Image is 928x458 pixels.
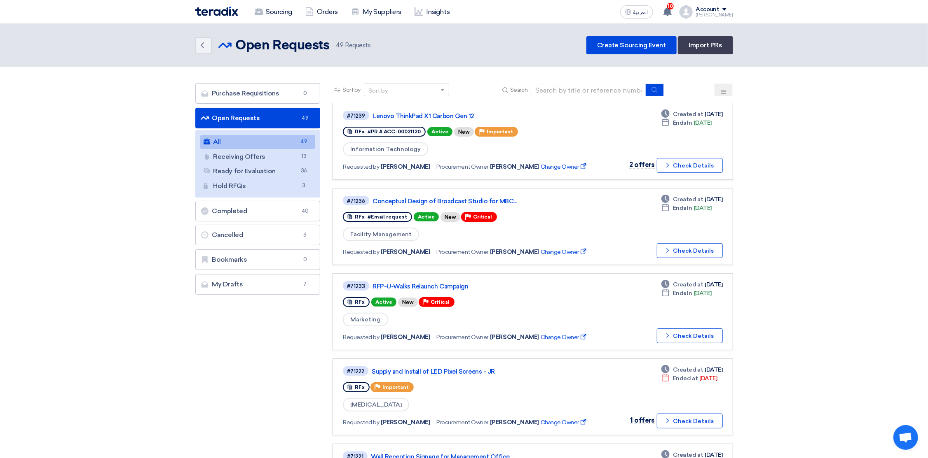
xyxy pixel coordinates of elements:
span: Change Owner [541,163,588,171]
input: Search by title or reference number [531,84,646,96]
span: Facility Management [343,228,419,241]
button: Check Details [657,414,723,428]
div: New [454,127,474,137]
span: [PERSON_NAME] [381,418,430,427]
button: العربية [620,5,653,19]
span: Marketing [343,313,388,326]
span: Active [427,127,452,136]
span: [PERSON_NAME] [490,248,539,256]
span: Active [414,212,439,221]
a: Hold RFQs [200,179,316,193]
span: 10 [667,3,674,9]
span: 6 [300,231,310,239]
a: My Drafts7 [195,274,321,295]
button: Check Details [657,243,723,258]
div: [DATE] [661,280,722,289]
div: [PERSON_NAME] [696,13,733,17]
span: Created at [673,110,703,119]
span: Created at [673,365,703,374]
span: #PR # ACC-00021120 [368,129,421,135]
span: 49 [336,42,343,49]
div: [DATE] [661,365,722,374]
span: Critical [431,299,450,305]
span: Active [371,298,396,307]
span: Ended at [673,374,698,383]
span: RFx [355,384,365,390]
span: Ends In [673,289,692,298]
span: [MEDICAL_DATA] [343,398,409,412]
span: Change Owner [541,333,588,342]
span: Important [487,129,513,135]
span: 3 [299,181,309,190]
span: Created at [673,280,703,289]
a: RFP-U-Walks Relaunch Campaign [373,283,579,290]
span: Critical [473,214,492,220]
span: Requests [336,41,370,50]
a: Bookmarks0 [195,249,321,270]
span: Procurement Owner [436,418,488,427]
button: Check Details [657,328,723,343]
span: Important [382,384,409,390]
a: Create Sourcing Event [586,36,677,54]
a: Import PRs [678,36,733,54]
span: Created at [673,195,703,204]
a: Ready for Evaluation [200,164,316,178]
a: Insights [408,3,456,21]
a: Conceptual Design of Broadcast Studio for MBC... [373,198,579,205]
span: Ends In [673,204,692,212]
span: [PERSON_NAME] [490,163,539,171]
div: [DATE] [661,204,712,212]
div: #71233 [347,284,365,289]
span: Sort by [342,86,361,94]
span: Change Owner [541,248,588,256]
a: Lenovo ThinkPad X1 Carbon Gen 12 [373,112,579,120]
h2: Open Requests [236,37,330,54]
span: Requested by [343,248,379,256]
span: RFx [355,129,365,135]
a: Receiving Offers [200,150,316,164]
div: [DATE] [661,374,717,383]
span: 7 [300,280,310,288]
span: 49 [300,114,310,122]
a: Open Requests49 [195,108,321,128]
span: Search [510,86,527,94]
div: #71222 [347,369,364,374]
span: [PERSON_NAME] [381,248,430,256]
span: Change Owner [541,418,588,427]
span: 0 [300,89,310,98]
div: Account [696,6,719,13]
span: Information Technology [343,142,428,156]
span: #Email request [368,214,407,220]
span: 49 [299,137,309,146]
span: Requested by [343,418,379,427]
div: [DATE] [661,195,722,204]
div: [DATE] [661,119,712,127]
span: Procurement Owner [436,333,488,342]
span: 40 [300,207,310,215]
span: RFx [355,299,365,305]
a: Cancelled6 [195,225,321,245]
span: العربية [633,9,648,15]
span: [PERSON_NAME] [381,333,430,342]
div: New [398,298,418,307]
span: 0 [300,256,310,264]
div: #71239 [347,113,365,119]
a: Open chat [893,425,918,450]
span: [PERSON_NAME] [381,163,430,171]
a: Orders [299,3,344,21]
a: All [200,135,316,149]
button: Check Details [657,158,723,173]
a: Supply and Install of LED Pixel Screens - JR [372,368,578,375]
span: Procurement Owner [436,248,488,256]
span: Procurement Owner [436,163,488,171]
span: 13 [299,152,309,161]
a: My Suppliers [344,3,408,21]
div: #71236 [347,198,365,204]
span: Requested by [343,163,379,171]
span: [PERSON_NAME] [490,418,539,427]
span: Requested by [343,333,379,342]
span: 2 offers [629,161,654,169]
span: 36 [299,167,309,175]
span: RFx [355,214,365,220]
div: [DATE] [661,110,722,119]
